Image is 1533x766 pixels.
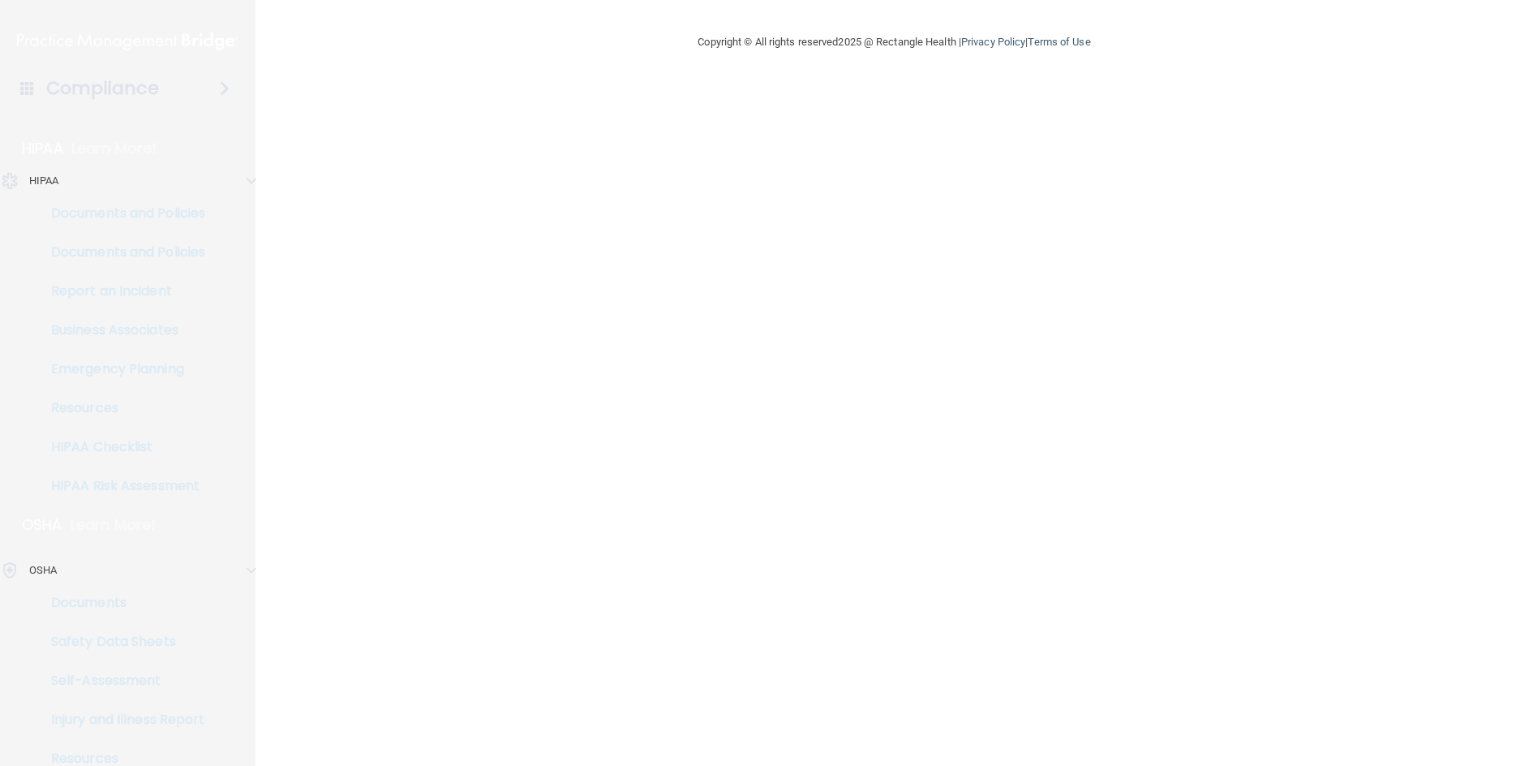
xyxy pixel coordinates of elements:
[11,283,232,299] p: Report an Incident
[11,712,232,728] p: Injury and Illness Report
[11,634,232,650] p: Safety Data Sheets
[11,595,232,611] p: Documents
[11,205,232,222] p: Documents and Policies
[11,439,232,455] p: HIPAA Checklist
[22,515,62,535] p: OSHA
[71,515,157,535] p: Learn More!
[71,139,157,158] p: Learn More!
[11,673,232,689] p: Self-Assessment
[11,322,232,338] p: Business Associates
[17,25,238,58] img: PMB logo
[11,361,232,377] p: Emergency Planning
[11,478,232,494] p: HIPAA Risk Assessment
[29,171,59,191] p: HIPAA
[598,16,1190,68] div: Copyright © All rights reserved 2025 @ Rectangle Health | |
[22,139,63,158] p: HIPAA
[11,244,232,260] p: Documents and Policies
[1028,36,1090,48] a: Terms of Use
[46,77,159,100] h4: Compliance
[11,400,232,416] p: Resources
[961,36,1025,48] a: Privacy Policy
[29,561,57,580] p: OSHA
